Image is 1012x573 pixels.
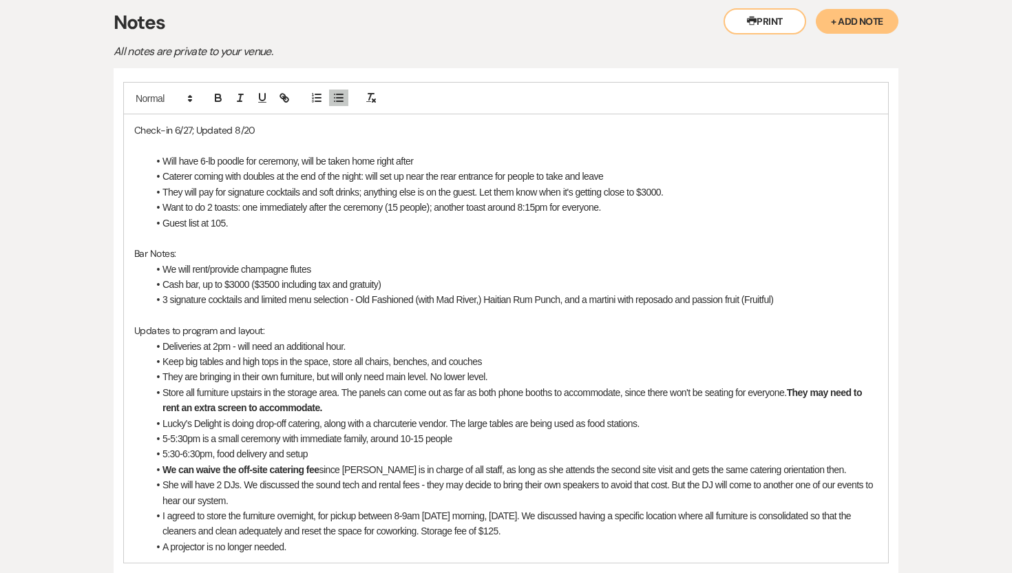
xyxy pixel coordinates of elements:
p: Check-in 6/27; Updated 8/20 [134,123,878,138]
p: Updates to program and layout: [134,323,878,338]
li: Caterer coming with doubles at the end of the night: will set up near the rear entrance for peopl... [148,169,878,184]
li: 3 signature cocktails and limited menu selection - Old Fashioned (with Mad River,) Haitian Rum Pu... [148,292,878,307]
li: 5-5:30pm is a small ceremony with immediate family, around 10-15 people [148,431,878,446]
li: 5:30-6:30pm, food delivery and setup [148,446,878,461]
li: since [PERSON_NAME] is in charge of all staff, as long as she attends the second site visit and g... [148,462,878,477]
p: All notes are private to your venue. [114,43,595,61]
li: A projector is no longer needed. [148,539,878,554]
li: Cash bar, up to $3000 ($3500 including tax and gratuity) [148,277,878,292]
li: Deliveries at 2pm - will need an additional hour. [148,339,878,354]
li: Want to do 2 toasts: one immediately after the ceremony (15 people); another toast around 8:15pm ... [148,200,878,215]
li: They will pay for signature cocktails and soft drinks; anything else is on the guest. Let them kn... [148,185,878,200]
button: Print [724,8,806,34]
li: Guest list at 105. [148,216,878,231]
li: Keep big tables and high tops in the space, store all chairs, benches, and couches [148,354,878,369]
li: She will have 2 DJs. We discussed the sound tech and rental fees - they may decide to bring their... [148,477,878,508]
p: Bar Notes: [134,246,878,261]
li: Store all furniture upstairs in the storage area. The panels can come out as far as both phone bo... [148,385,878,416]
h3: Notes [114,8,898,37]
li: We will rent/provide champagne flutes [148,262,878,277]
button: + Add Note [816,9,898,34]
li: I agreed to store the furniture overnight, for pickup between 8-9am [DATE] morning, [DATE]. We di... [148,508,878,539]
li: They are bringing in their own furniture, but will only need main level. No lower level. [148,369,878,384]
li: Lucky's Delight is doing drop-off catering, along with a charcuterie vendor. The large tables are... [148,416,878,431]
strong: We can waive the off-site catering fee [162,464,319,475]
li: Will have 6-lb poodle for ceremony, will be taken home right after [148,154,878,169]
